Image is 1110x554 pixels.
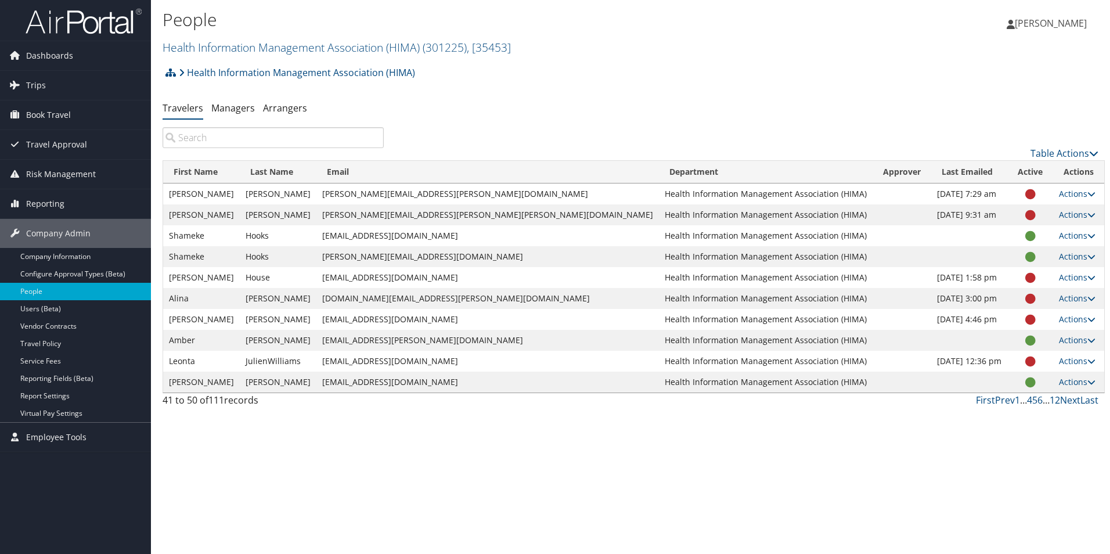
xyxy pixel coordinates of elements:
a: [PERSON_NAME] [1007,6,1098,41]
a: Travelers [163,102,203,114]
td: [DATE] 1:58 pm [931,267,1007,288]
a: Arrangers [263,102,307,114]
td: Shameke [163,225,240,246]
a: Managers [211,102,255,114]
td: [PERSON_NAME] [240,372,316,393]
td: [PERSON_NAME] [240,309,316,330]
a: Actions [1059,230,1095,241]
td: [DATE] 7:29 am [931,184,1007,204]
td: [EMAIL_ADDRESS][PERSON_NAME][DOMAIN_NAME] [316,330,659,351]
span: … [1043,394,1050,406]
th: First Name: activate to sort column ascending [163,161,240,184]
a: Prev [995,394,1015,406]
img: airportal-logo.png [26,8,142,35]
a: 5 [1032,394,1037,406]
th: Last Emailed: activate to sort column ascending [931,161,1007,184]
td: Amber [163,330,240,351]
span: Company Admin [26,219,91,248]
td: [EMAIL_ADDRESS][DOMAIN_NAME] [316,309,659,330]
td: [PERSON_NAME] [240,204,316,225]
td: [DATE] 12:36 pm [931,351,1007,372]
h1: People [163,8,787,32]
td: [DATE] 9:31 am [931,204,1007,225]
td: Health Information Management Association (HIMA) [659,351,873,372]
a: Actions [1059,251,1095,262]
td: Health Information Management Association (HIMA) [659,309,873,330]
td: [EMAIL_ADDRESS][DOMAIN_NAME] [316,225,659,246]
a: Last [1080,394,1098,406]
a: Table Actions [1030,147,1098,160]
a: Actions [1059,314,1095,325]
td: Hooks [240,225,316,246]
td: Health Information Management Association (HIMA) [659,288,873,309]
a: Actions [1059,355,1095,366]
a: Next [1060,394,1080,406]
a: Health Information Management Association (HIMA) [179,61,415,84]
a: Actions [1059,209,1095,220]
td: [EMAIL_ADDRESS][DOMAIN_NAME] [316,351,659,372]
th: Approver [873,161,931,184]
td: Hooks [240,246,316,267]
span: Reporting [26,189,64,218]
th: Active: activate to sort column ascending [1007,161,1053,184]
td: Shameke [163,246,240,267]
td: Health Information Management Association (HIMA) [659,225,873,246]
td: JulienWilliams [240,351,316,372]
a: 1 [1015,394,1020,406]
td: [PERSON_NAME] [240,330,316,351]
td: Alina [163,288,240,309]
span: 111 [208,394,224,406]
input: Search [163,127,384,148]
td: [DATE] 3:00 pm [931,288,1007,309]
td: Health Information Management Association (HIMA) [659,246,873,267]
td: [PERSON_NAME] [163,267,240,288]
td: Health Information Management Association (HIMA) [659,184,873,204]
td: [PERSON_NAME][EMAIL_ADDRESS][DOMAIN_NAME] [316,246,659,267]
span: Travel Approval [26,130,87,159]
a: 12 [1050,394,1060,406]
span: , [ 35453 ] [467,39,511,55]
td: [PERSON_NAME] [163,184,240,204]
td: [PERSON_NAME] [163,309,240,330]
td: Health Information Management Association (HIMA) [659,372,873,393]
span: [PERSON_NAME] [1015,17,1087,30]
a: First [976,394,995,406]
td: [PERSON_NAME] [240,288,316,309]
td: Health Information Management Association (HIMA) [659,330,873,351]
span: Book Travel [26,100,71,129]
a: 4 [1027,394,1032,406]
td: [PERSON_NAME][EMAIL_ADDRESS][PERSON_NAME][PERSON_NAME][DOMAIN_NAME] [316,204,659,225]
span: Dashboards [26,41,73,70]
td: [DOMAIN_NAME][EMAIL_ADDRESS][PERSON_NAME][DOMAIN_NAME] [316,288,659,309]
div: 41 to 50 of records [163,393,384,413]
td: Health Information Management Association (HIMA) [659,204,873,225]
td: [EMAIL_ADDRESS][DOMAIN_NAME] [316,372,659,393]
a: Health Information Management Association (HIMA) [163,39,511,55]
a: Actions [1059,188,1095,199]
th: Actions [1053,161,1104,184]
a: Actions [1059,334,1095,346]
span: Trips [26,71,46,100]
span: Employee Tools [26,423,87,452]
a: Actions [1059,293,1095,304]
td: [EMAIL_ADDRESS][DOMAIN_NAME] [316,267,659,288]
td: Leonta [163,351,240,372]
a: 6 [1037,394,1043,406]
td: [PERSON_NAME] [240,184,316,204]
td: [DATE] 4:46 pm [931,309,1007,330]
td: [PERSON_NAME] [163,204,240,225]
th: Email: activate to sort column ascending [316,161,659,184]
td: House [240,267,316,288]
span: Risk Management [26,160,96,189]
td: [PERSON_NAME][EMAIL_ADDRESS][PERSON_NAME][DOMAIN_NAME] [316,184,659,204]
span: … [1020,394,1027,406]
a: Actions [1059,272,1095,283]
td: [PERSON_NAME] [163,372,240,393]
th: Last Name: activate to sort column descending [240,161,316,184]
span: ( 301225 ) [423,39,467,55]
td: Health Information Management Association (HIMA) [659,267,873,288]
a: Actions [1059,376,1095,387]
th: Department: activate to sort column ascending [659,161,873,184]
